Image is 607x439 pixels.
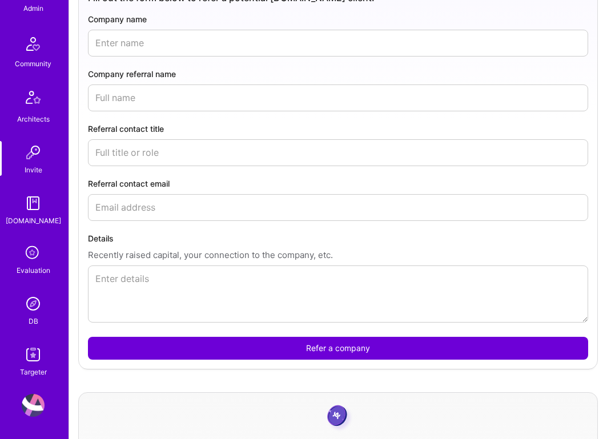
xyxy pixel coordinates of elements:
img: Invite [22,141,45,164]
label: Referral contact title [88,123,588,135]
input: Full name [88,84,588,111]
img: Admin Search [22,292,45,315]
label: Details [88,232,588,244]
button: Refer a company [88,337,588,360]
input: Full title or role [88,139,588,166]
div: Invite [25,164,42,176]
input: Enter name [88,30,588,57]
div: Community [15,58,51,70]
div: Evaluation [17,264,50,276]
img: grayCoin [323,402,353,432]
img: Architects [19,86,47,113]
div: Targeter [20,366,47,378]
div: Architects [17,113,50,125]
a: User Avatar [19,394,47,417]
i: icon SelectionTeam [22,243,44,264]
img: User Avatar [22,394,45,417]
div: Admin [23,2,43,14]
input: Email address [88,194,588,221]
img: guide book [22,192,45,215]
div: [DOMAIN_NAME] [6,215,61,227]
p: Recently raised capital, your connection to the company, etc. [88,249,588,261]
img: Skill Targeter [22,343,45,366]
label: Referral contact email [88,178,588,190]
div: DB [29,315,38,327]
img: Community [19,30,47,58]
label: Company referral name [88,68,588,80]
label: Company name [88,13,588,25]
